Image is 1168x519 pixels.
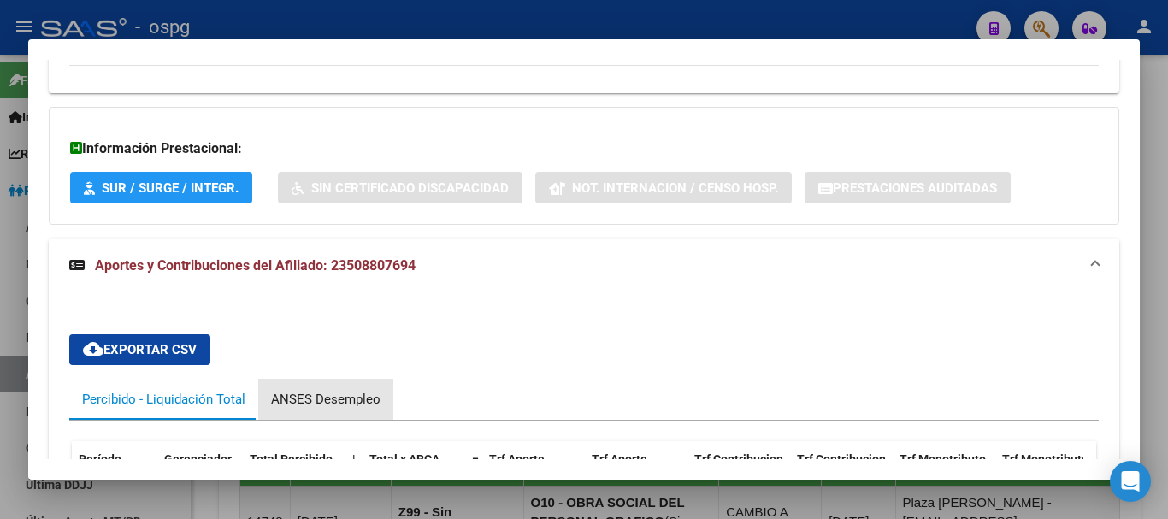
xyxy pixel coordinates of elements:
span: Prestaciones Auditadas [833,180,997,196]
mat-icon: cloud_download [83,339,103,359]
div: Percibido - Liquidación Total [82,390,245,409]
span: Sin Certificado Discapacidad [311,180,509,196]
span: Trf Monotributo [900,452,986,466]
button: Sin Certificado Discapacidad [278,172,522,203]
span: Trf Aporte [489,452,545,466]
button: Exportar CSV [69,334,210,365]
span: Gerenciador [164,452,232,466]
button: Not. Internacion / Censo Hosp. [535,172,792,203]
span: Aportes y Contribuciones del Afiliado: 23508807694 [95,257,416,274]
div: ANSES Desempleo [271,390,380,409]
span: Trf Contribucion Intereses Prorateada [797,452,886,505]
span: | [352,452,356,466]
span: Not. Internacion / Censo Hosp. [572,180,778,196]
span: Total x ARCA [369,452,439,466]
button: Prestaciones Auditadas [805,172,1011,203]
span: Período Percibido [79,452,131,486]
button: SUR / SURGE / INTEGR. [70,172,252,203]
span: Exportar CSV [83,342,197,357]
mat-expansion-panel-header: Aportes y Contribuciones del Afiliado: 23508807694 [49,239,1119,293]
span: Trf Contribucion Prorrateada [694,452,783,486]
span: = [472,452,479,466]
span: SUR / SURGE / INTEGR. [102,180,239,196]
h3: Información Prestacional: [70,139,1098,159]
span: Trf Monotributo Intereses [1002,452,1088,486]
div: Open Intercom Messenger [1110,461,1151,502]
span: Total Percibido [250,452,333,466]
span: Trf Aporte Intereses Prorrateados [592,452,664,505]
